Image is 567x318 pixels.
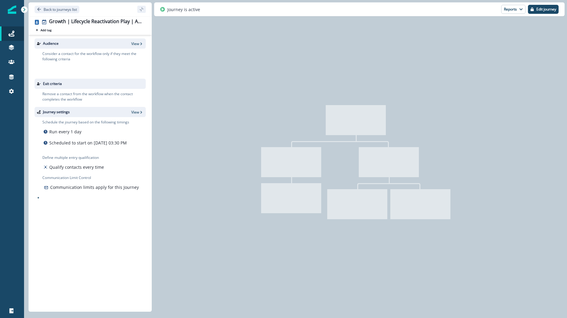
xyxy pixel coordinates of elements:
button: View [131,110,143,115]
div: Growth | Lifecycle Reactivation Play | August | [49,19,143,25]
p: Back to journeys list [44,7,77,12]
button: Edit journey [528,5,559,14]
p: Add tag [41,28,51,32]
button: View [131,41,143,46]
p: Define multiple entry qualification [42,155,105,160]
img: Inflection [8,5,16,14]
p: Journey settings [43,109,70,115]
p: Remove a contact from the workflow when the contact completes the workflow [42,91,146,102]
p: Audience [43,41,59,46]
p: Exit criteria [43,81,62,86]
p: Run every 1 day [49,129,81,135]
p: Journey is active [167,6,200,13]
button: Add tag [35,28,53,32]
button: sidebar collapse toggle [137,6,146,13]
p: Schedule the journey based on the following timings [42,120,129,125]
p: View [131,110,139,115]
p: Qualify contacts every time [49,164,104,170]
p: Communication limits apply for this Journey [50,184,139,190]
button: Go back [35,6,79,13]
p: View [131,41,139,46]
p: Consider a contact for the workflow only if they meet the following criteria [42,51,146,62]
p: Scheduled to start on [DATE] 03:30 PM [49,140,127,146]
button: Reports [501,5,526,14]
p: Edit journey [536,7,556,11]
p: Communication Limit Control [42,175,146,180]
